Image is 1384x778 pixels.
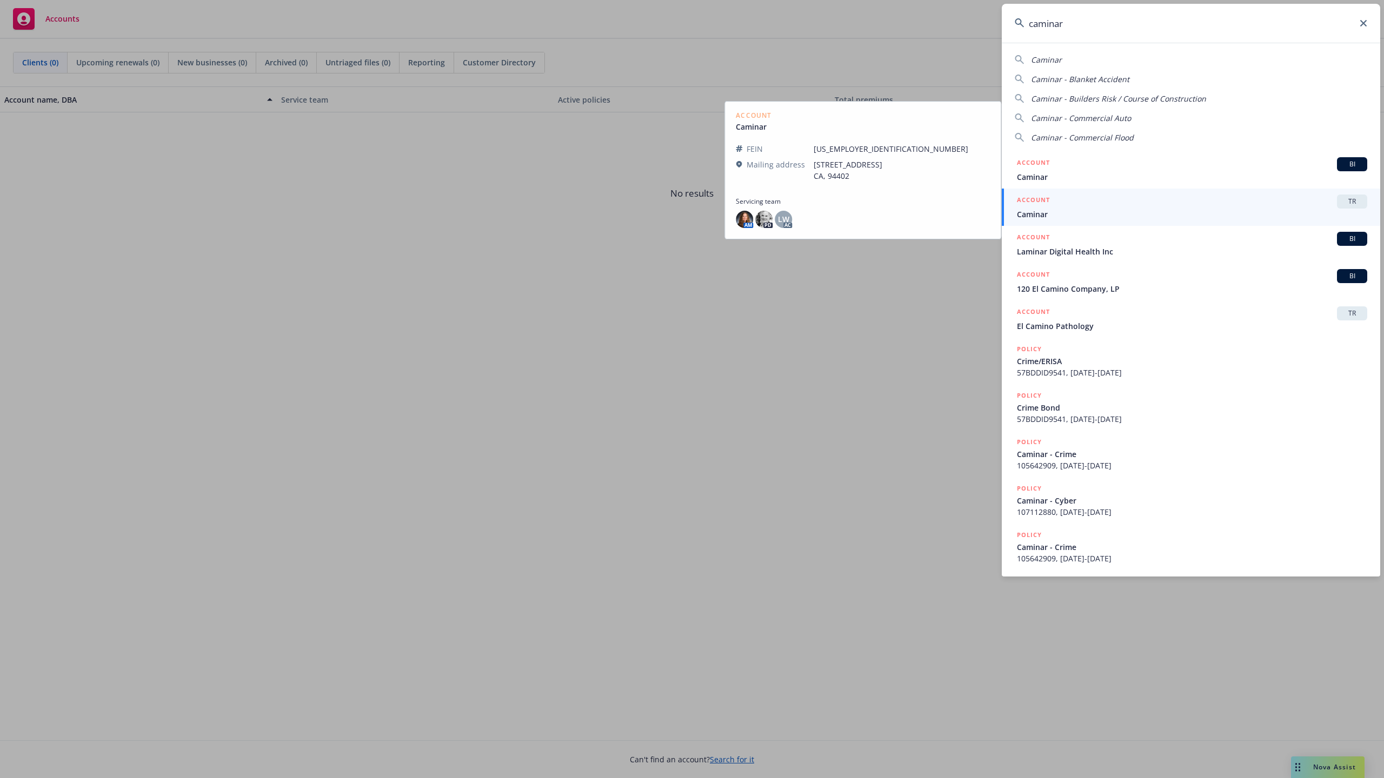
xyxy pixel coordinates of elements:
[1017,495,1367,506] span: Caminar - Cyber
[1017,460,1367,471] span: 105642909, [DATE]-[DATE]
[1017,529,1042,540] h5: POLICY
[1017,246,1367,257] span: Laminar Digital Health Inc
[1017,232,1050,245] h5: ACCOUNT
[1017,390,1042,401] h5: POLICY
[1017,157,1050,170] h5: ACCOUNT
[1002,384,1380,431] a: POLICYCrime Bond57BDDID9541, [DATE]-[DATE]
[1341,197,1363,206] span: TR
[1017,506,1367,518] span: 107112880, [DATE]-[DATE]
[1017,437,1042,447] h5: POLICY
[1017,448,1367,460] span: Caminar - Crime
[1341,159,1363,169] span: BI
[1002,226,1380,263] a: ACCOUNTBILaminar Digital Health Inc
[1017,283,1367,294] span: 120 El Camino Company, LP
[1002,524,1380,570] a: POLICYCaminar - Crime105642909, [DATE]-[DATE]
[1002,263,1380,300] a: ACCOUNTBI120 El Camino Company, LP
[1341,308,1363,318] span: TR
[1017,320,1367,332] span: El Camino Pathology
[1031,55,1062,65] span: Caminar
[1002,4,1380,43] input: Search...
[1017,209,1367,220] span: Caminar
[1341,234,1363,244] span: BI
[1017,413,1367,425] span: 57BDDID9541, [DATE]-[DATE]
[1031,93,1206,104] span: Caminar - Builders Risk / Course of Construction
[1017,367,1367,378] span: 57BDDID9541, [DATE]-[DATE]
[1002,477,1380,524] a: POLICYCaminar - Cyber107112880, [DATE]-[DATE]
[1017,344,1042,354] h5: POLICY
[1017,306,1050,319] h5: ACCOUNT
[1017,402,1367,413] span: Crime Bond
[1017,553,1367,564] span: 105642909, [DATE]-[DATE]
[1002,338,1380,384] a: POLICYCrime/ERISA57BDDID9541, [DATE]-[DATE]
[1017,171,1367,183] span: Caminar
[1017,356,1367,367] span: Crime/ERISA
[1002,189,1380,226] a: ACCOUNTTRCaminar
[1002,431,1380,477] a: POLICYCaminar - Crime105642909, [DATE]-[DATE]
[1002,300,1380,338] a: ACCOUNTTREl Camino Pathology
[1341,271,1363,281] span: BI
[1017,541,1367,553] span: Caminar - Crime
[1031,113,1131,123] span: Caminar - Commercial Auto
[1002,151,1380,189] a: ACCOUNTBICaminar
[1017,194,1050,207] h5: ACCOUNT
[1031,74,1129,84] span: Caminar - Blanket Accident
[1031,132,1134,143] span: Caminar - Commercial Flood
[1017,483,1042,494] h5: POLICY
[1017,269,1050,282] h5: ACCOUNT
